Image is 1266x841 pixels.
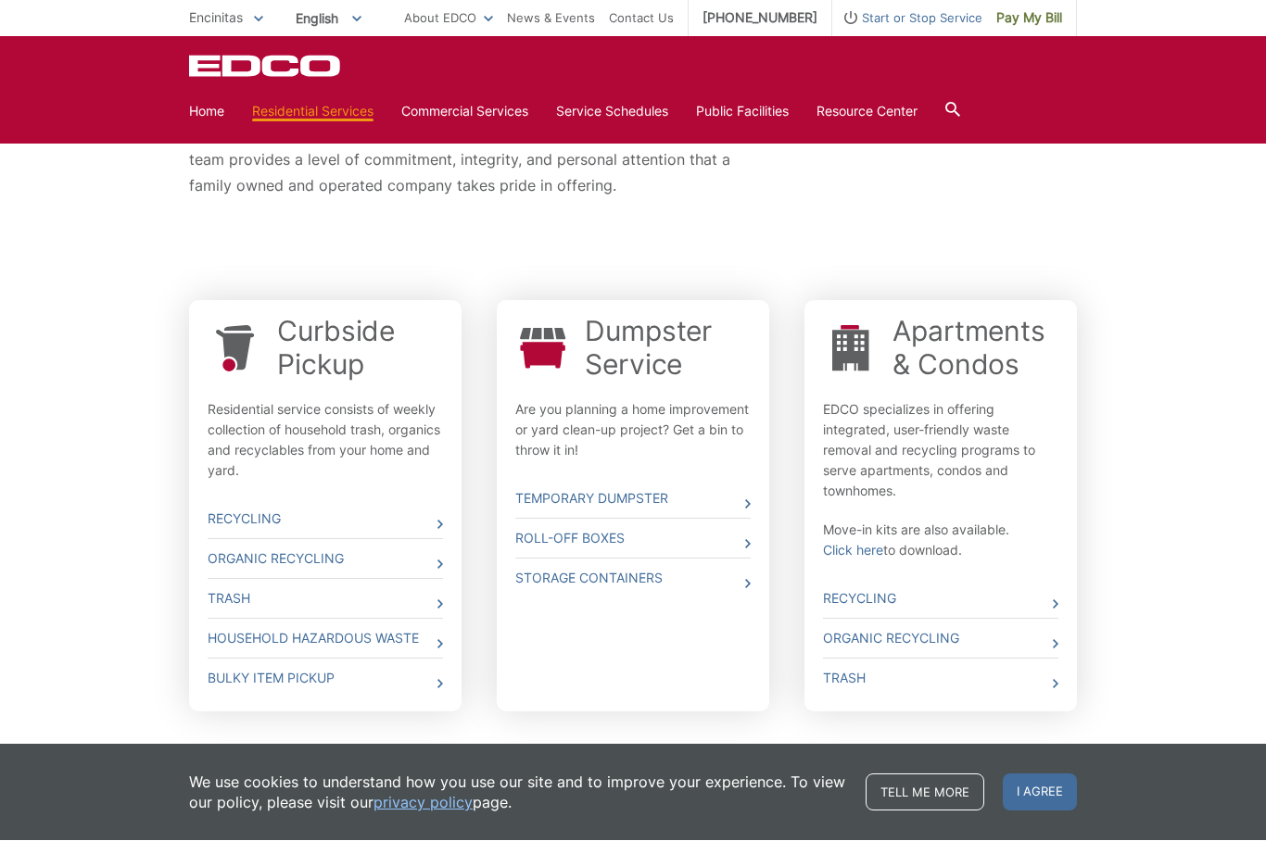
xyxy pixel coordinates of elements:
a: Resource Center [817,102,918,122]
p: Residential service consists of weekly collection of household trash, organics and recyclables fr... [208,400,443,482]
p: EDCO specializes in offering integrated, user-friendly waste removal and recycling programs to se... [823,400,1058,502]
a: Service Schedules [556,102,668,122]
a: Roll-Off Boxes [515,520,751,559]
a: Residential Services [252,102,373,122]
a: Tell me more [866,774,984,811]
a: Commercial Services [401,102,528,122]
span: English [282,4,375,34]
a: Recycling [208,500,443,539]
a: Recycling [823,580,1058,619]
p: EDCO operates clean, well maintained equipment, and offers innovative waste collection and recycl... [189,95,769,199]
a: About EDCO [404,8,493,29]
span: Pay My Bill [996,8,1062,29]
a: Curbside Pickup [277,315,443,382]
a: privacy policy [373,793,473,813]
a: Dumpster Service [585,315,751,382]
a: EDCD logo. Return to the homepage. [189,56,343,78]
a: Contact Us [609,8,674,29]
a: Trash [823,659,1058,698]
a: Temporary Dumpster [515,480,751,519]
a: News & Events [507,8,595,29]
p: Move-in kits are also available. to download. [823,521,1058,561]
a: Household Hazardous Waste [208,620,443,659]
p: We use cookies to understand how you use our site and to improve your experience. To view our pol... [189,772,847,813]
a: Trash [208,580,443,619]
a: Public Facilities [696,102,789,122]
p: Are you planning a home improvement or yard clean-up project? Get a bin to throw it in! [515,400,751,461]
a: Apartments & Condos [893,315,1058,382]
a: Bulky Item Pickup [208,659,443,698]
span: Encinitas [189,10,243,26]
a: Click here [823,541,883,561]
a: Organic Recycling [823,620,1058,659]
a: Organic Recycling [208,540,443,579]
a: Home [189,102,224,122]
a: Storage Containers [515,559,751,598]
